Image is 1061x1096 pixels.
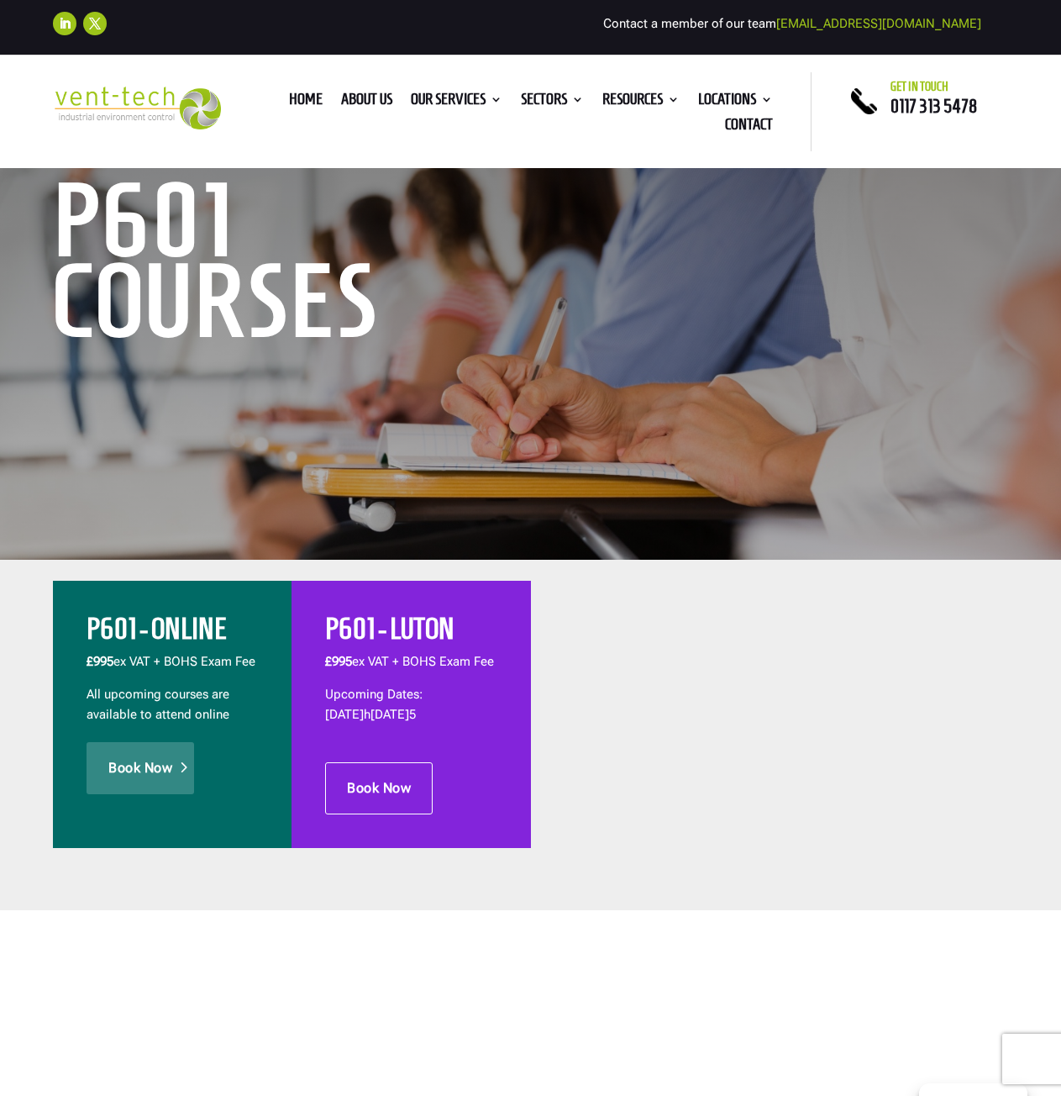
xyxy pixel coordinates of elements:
[87,687,229,722] span: All upcoming courses are available to attend online
[890,96,977,116] a: 0117 313 5478
[289,93,323,112] a: Home
[83,12,107,35] a: Follow on X
[602,93,680,112] a: Resources
[325,652,496,685] p: ex VAT + BOHS Exam Fee
[411,93,502,112] a: Our Services
[890,80,948,93] span: Get in touch
[87,614,258,652] h2: P601 - ONLINE
[325,685,496,725] p: Upcoming Dates: [DATE]h[DATE]5
[87,742,194,794] a: Book Now
[603,16,981,31] span: Contact a member of our team
[776,16,981,31] a: [EMAIL_ADDRESS][DOMAIN_NAME]
[725,119,773,137] a: Contact
[87,652,258,685] p: ex VAT + BOHS Exam Fee
[87,654,113,669] b: £995
[698,93,773,112] a: Locations
[53,87,221,129] img: 2023-09-27T08_35_16.549ZVENT-TECH---Clear-background
[53,12,76,35] a: Follow on LinkedIn
[325,654,352,669] span: £995
[325,614,496,652] h2: P601 - LUTON
[341,93,392,112] a: About us
[521,93,584,112] a: Sectors
[53,180,565,350] h1: P601 Courses
[325,762,433,814] a: Book Now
